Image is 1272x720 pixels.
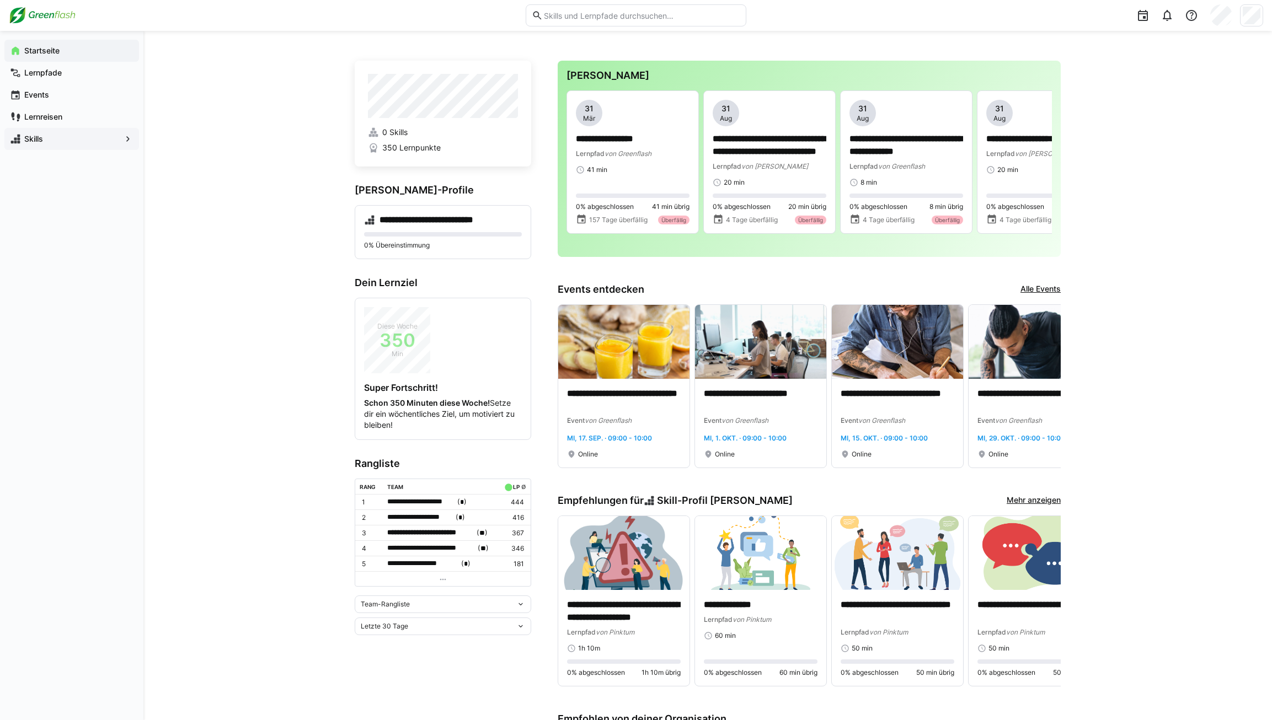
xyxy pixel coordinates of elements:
[832,305,963,379] img: image
[364,241,522,250] p: 0% Übereinstimmung
[502,529,524,538] p: 367
[916,668,954,677] span: 50 min übrig
[988,644,1009,653] span: 50 min
[477,527,488,539] span: ( )
[578,450,598,459] span: Online
[969,305,1100,379] img: image
[995,416,1042,425] span: von Greenflash
[478,542,489,554] span: ( )
[355,184,531,196] h3: [PERSON_NAME]-Profile
[861,178,877,187] span: 8 min
[995,103,1004,114] span: 31
[1020,283,1061,295] a: Alle Events
[543,10,740,20] input: Skills und Lernpfade durchsuchen…
[721,103,730,114] span: 31
[567,416,585,425] span: Event
[704,434,787,442] span: Mi, 1. Okt. · 09:00 - 10:00
[988,450,1008,459] span: Online
[695,516,826,590] img: image
[387,483,403,490] div: Team
[567,668,625,677] span: 0% abgeschlossen
[652,202,690,211] span: 41 min übrig
[658,216,690,224] div: Überfällig
[858,416,905,425] span: von Greenflash
[361,622,408,631] span: Letzte 30 Tage
[558,516,690,590] img: image
[715,450,735,459] span: Online
[362,560,378,568] p: 5
[724,178,745,187] span: 20 min
[841,434,928,442] span: Mi, 15. Okt. · 09:00 - 10:00
[1007,495,1061,507] a: Mehr anzeigen
[849,162,878,170] span: Lernpfad
[364,397,522,431] p: Setze dir ein wöchentliches Ziel, um motiviert zu bleiben!
[362,544,378,553] p: 4
[852,450,872,459] span: Online
[578,644,600,653] span: 1h 10m
[878,162,925,170] span: von Greenflash
[382,142,441,153] span: 350 Lernpunkte
[368,127,518,138] a: 0 Skills
[929,202,963,211] span: 8 min übrig
[362,513,378,522] p: 2
[587,165,607,174] span: 41 min
[1015,149,1082,158] span: von [PERSON_NAME]
[461,558,471,569] span: ( )
[362,529,378,538] p: 3
[720,114,732,123] span: Aug
[362,498,378,507] p: 1
[1053,668,1091,677] span: 50 min übrig
[713,162,741,170] span: Lernpfad
[779,668,817,677] span: 60 min übrig
[1000,216,1051,224] span: 4 Tage überfällig
[589,216,648,224] span: 157 Tage überfällig
[704,668,762,677] span: 0% abgeschlossen
[502,513,524,522] p: 416
[721,416,768,425] span: von Greenflash
[704,615,733,624] span: Lernpfad
[657,495,793,507] span: Skill-Profil [PERSON_NAME]
[986,149,1015,158] span: Lernpfad
[852,644,873,653] span: 50 min
[364,398,490,407] strong: Schon 350 Minuten diese Woche!
[726,216,778,224] span: 4 Tage überfällig
[456,512,465,523] span: ( )
[858,103,867,114] span: 31
[713,202,771,211] span: 0% abgeschlossen
[977,668,1035,677] span: 0% abgeschlossen
[969,516,1100,590] img: image
[558,495,793,507] h3: Empfehlungen für
[513,483,520,490] div: LP
[715,631,736,640] span: 60 min
[1006,628,1045,636] span: von Pinktum
[849,202,907,211] span: 0% abgeschlossen
[841,628,869,636] span: Lernpfad
[576,149,605,158] span: Lernpfad
[361,600,410,609] span: Team-Rangliste
[567,628,596,636] span: Lernpfad
[704,416,721,425] span: Event
[585,416,632,425] span: von Greenflash
[642,668,681,677] span: 1h 10m übrig
[596,628,634,636] span: von Pinktum
[695,305,826,379] img: image
[355,277,531,289] h3: Dein Lernziel
[521,481,526,491] a: ø
[355,458,531,470] h3: Rangliste
[841,416,858,425] span: Event
[977,416,995,425] span: Event
[733,615,771,624] span: von Pinktum
[977,434,1065,442] span: Mi, 29. Okt. · 09:00 - 10:00
[558,283,644,295] h3: Events entdecken
[857,114,869,123] span: Aug
[502,498,524,507] p: 444
[364,382,522,393] h4: Super Fortschritt!
[360,483,376,490] div: Rang
[605,149,651,158] span: von Greenflash
[457,496,467,508] span: ( )
[583,114,595,123] span: Mär
[795,216,826,224] div: Überfällig
[741,162,808,170] span: von [PERSON_NAME]
[832,516,963,590] img: image
[558,305,690,379] img: image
